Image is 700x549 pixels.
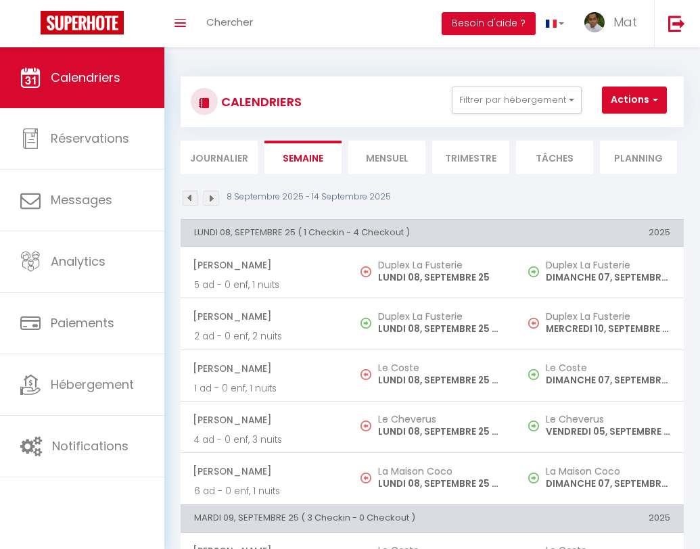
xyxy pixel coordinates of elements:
[51,191,112,208] span: Messages
[546,425,670,439] p: VENDREDI 05, SEPTEMBRE 25 - 17:00
[193,356,335,381] span: [PERSON_NAME]
[613,14,637,30] span: Mat
[360,266,371,277] img: NO IMAGE
[218,87,302,117] h3: CALENDRIERS
[348,141,425,174] li: Mensuel
[193,407,335,433] span: [PERSON_NAME]
[193,458,335,484] span: [PERSON_NAME]
[432,141,509,174] li: Trimestre
[546,477,670,491] p: DIMANCHE 07, SEPTEMBRE 25 - 17:00
[181,141,258,174] li: Journalier
[452,87,582,114] button: Filtrer par hébergement
[600,141,677,174] li: Planning
[51,376,134,393] span: Hébergement
[11,5,51,46] button: Ouvrir le widget de chat LiveChat
[378,322,503,336] p: LUNDI 08, SEPTEMBRE 25 - 17:00
[227,191,391,204] p: 8 Septembre 2025 - 14 Septembre 2025
[52,437,129,454] span: Notifications
[193,252,335,278] span: [PERSON_NAME]
[378,425,503,439] p: LUNDI 08, SEPTEMBRE 25 - 10:00
[193,304,335,329] span: [PERSON_NAME]
[546,322,670,336] p: MERCREDI 10, SEPTEMBRE 25 - 09:00
[378,477,503,491] p: LUNDI 08, SEPTEMBRE 25 - 10:00
[442,12,536,35] button: Besoin d'aide ?
[516,141,593,174] li: Tâches
[360,421,371,431] img: NO IMAGE
[378,466,503,477] h5: La Maison Coco
[584,12,605,32] img: ...
[41,11,124,34] img: Super Booking
[528,266,539,277] img: NO IMAGE
[546,362,670,373] h5: Le Coste
[668,15,685,32] img: logout
[181,219,516,246] th: LUNDI 08, SEPTEMBRE 25 ( 1 Checkin - 4 Checkout )
[378,270,503,285] p: LUNDI 08, SEPTEMBRE 25
[528,473,539,483] img: NO IMAGE
[528,318,539,329] img: NO IMAGE
[528,421,539,431] img: NO IMAGE
[51,69,120,86] span: Calendriers
[51,253,106,270] span: Analytics
[546,414,670,425] h5: Le Cheverus
[51,130,129,147] span: Réservations
[546,260,670,270] h5: Duplex La Fusterie
[206,15,253,29] span: Chercher
[194,484,335,498] p: 6 ad - 0 enf, 1 nuits
[546,373,670,387] p: DIMANCHE 07, SEPTEMBRE 25 - 19:00
[378,414,503,425] h5: Le Cheverus
[516,219,684,246] th: 2025
[516,505,684,532] th: 2025
[264,141,342,174] li: Semaine
[528,369,539,380] img: NO IMAGE
[194,381,335,396] p: 1 ad - 0 enf, 1 nuits
[194,329,335,343] p: 2 ad - 0 enf, 2 nuits
[378,311,503,322] h5: Duplex La Fusterie
[546,466,670,477] h5: La Maison Coco
[602,87,667,114] button: Actions
[546,311,670,322] h5: Duplex La Fusterie
[378,260,503,270] h5: Duplex La Fusterie
[378,373,503,387] p: LUNDI 08, SEPTEMBRE 25 - 10:00
[378,362,503,373] h5: Le Coste
[194,433,335,447] p: 4 ad - 0 enf, 3 nuits
[546,270,670,285] p: DIMANCHE 07, SEPTEMBRE 25
[51,314,114,331] span: Paiements
[360,473,371,483] img: NO IMAGE
[181,505,516,532] th: MARDI 09, SEPTEMBRE 25 ( 3 Checkin - 0 Checkout )
[194,278,335,292] p: 5 ad - 0 enf, 1 nuits
[360,369,371,380] img: NO IMAGE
